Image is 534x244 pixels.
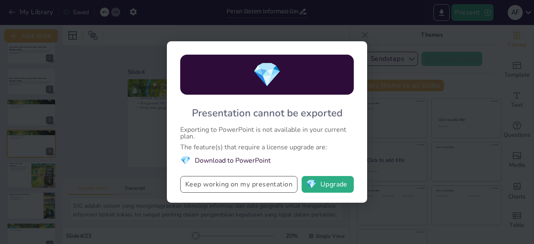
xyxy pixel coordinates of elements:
[180,176,297,193] button: Keep working on my presentation
[180,155,191,166] span: diamond
[252,59,282,91] span: diamond
[180,144,354,151] div: The feature(s) that require a license upgrade are:
[192,106,343,120] div: Presentation cannot be exported
[180,155,354,166] li: Download to PowerPoint
[180,126,354,140] div: Exporting to PowerPoint is not available in your current plan.
[306,180,317,189] span: diamond
[302,176,354,193] button: diamondUpgrade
